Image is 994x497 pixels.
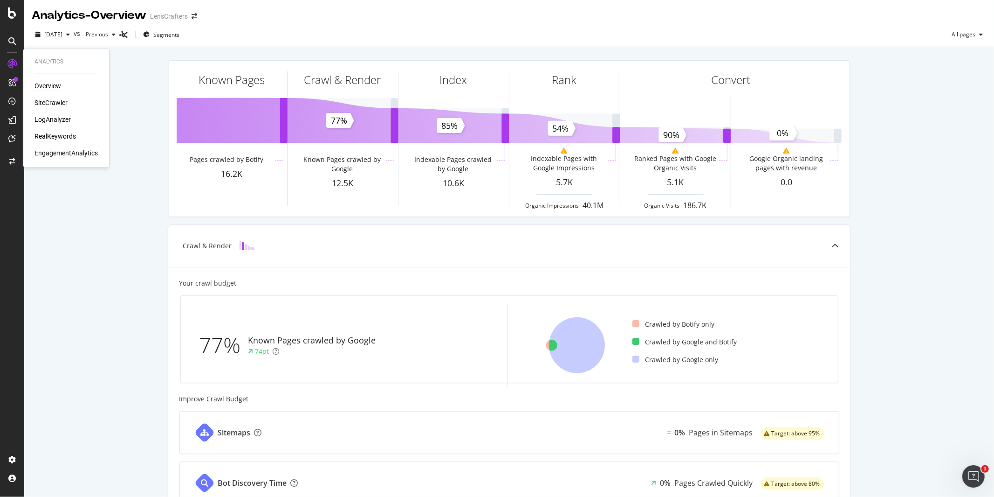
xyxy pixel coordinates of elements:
div: Your crawl budget [179,279,237,288]
div: Known Pages crawled by Google [301,155,384,174]
img: block-icon [240,241,254,250]
span: 2025 Sep. 14th [44,30,62,38]
a: LogAnalyzer [34,115,71,125]
div: 77% [199,330,248,361]
span: All pages [948,30,975,38]
iframe: Intercom live chat [962,465,985,488]
a: SitemapsEqual0%Pages in Sitemapswarning label [179,411,839,454]
div: LensCrafters [150,12,188,21]
span: vs [74,29,82,38]
a: SiteCrawler [34,98,68,108]
div: 0% [660,478,671,489]
span: Previous [82,30,108,38]
span: Target: above 95% [772,431,820,436]
div: warning label [761,427,824,440]
div: Indexable Pages crawled by Google [411,155,495,174]
div: Crawled by Google and Botify [632,337,737,347]
div: Known Pages crawled by Google [248,335,376,347]
div: Pages crawled by Botify [190,155,263,164]
div: arrow-right-arrow-left [192,13,197,20]
div: 10.6K [398,177,509,189]
div: Pages in Sitemaps [689,427,753,438]
div: Analytics - Overview [32,7,146,23]
button: Segments [139,27,183,42]
div: Bot Discovery Time [218,478,287,489]
div: Improve Crawl Budget [179,394,839,404]
div: Rank [552,72,577,88]
div: 16.2K [177,168,287,180]
div: 40.1M [583,200,603,211]
button: [DATE] [32,27,74,42]
div: Analytics [34,58,98,66]
div: warning label [761,477,824,490]
div: Index [440,72,467,88]
span: 1 [981,465,989,473]
div: 12.5K [288,177,398,189]
div: Crawled by Google only [632,355,718,364]
div: 74pt [255,347,269,356]
a: Overview [34,82,61,91]
div: Crawled by Botify only [632,320,714,329]
div: Known Pages [199,72,265,88]
div: 0% [675,427,686,438]
a: RealKeywords [34,132,76,141]
div: Crawl & Render [183,241,232,251]
div: Organic Impressions [525,202,579,210]
div: Indexable Pages with Google Impressions [522,154,606,173]
div: Pages Crawled Quickly [675,478,753,489]
div: Crawl & Render [304,72,381,88]
span: Segments [153,31,179,39]
button: All pages [948,27,987,42]
div: Sitemaps [218,427,251,438]
img: Equal [667,431,671,434]
span: Target: above 80% [772,481,820,487]
a: EngagementAnalytics [34,149,98,158]
button: Previous [82,27,119,42]
div: 5.7K [509,176,620,189]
